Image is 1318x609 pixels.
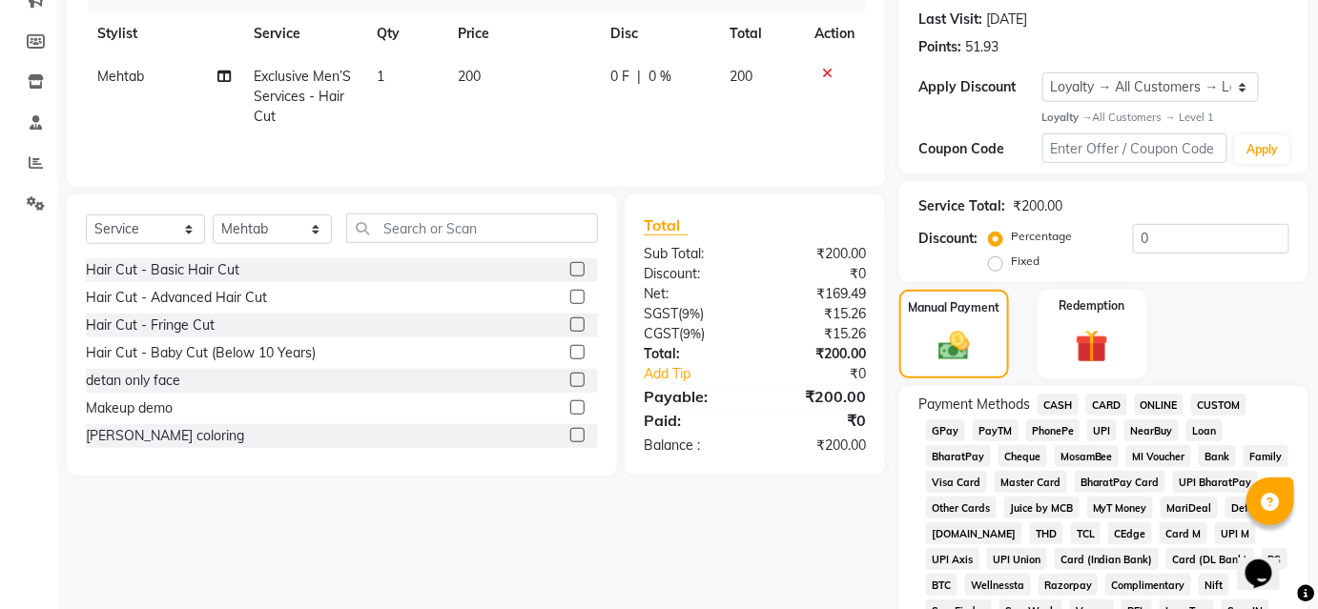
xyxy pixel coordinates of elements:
[1108,522,1152,544] span: CEdge
[803,12,866,55] th: Action
[926,522,1022,544] span: [DOMAIN_NAME]
[754,244,880,264] div: ₹200.00
[1004,497,1080,518] span: Juice by MCB
[754,385,880,408] div: ₹200.00
[629,344,755,364] div: Total:
[649,67,671,87] span: 0 %
[929,328,979,364] img: _cash.svg
[1030,522,1063,544] span: THD
[629,324,755,344] div: ( )
[754,409,880,432] div: ₹0
[1011,228,1072,245] label: Percentage
[926,419,965,441] span: GPay
[86,12,242,55] th: Stylist
[754,324,880,344] div: ₹15.26
[86,260,239,280] div: Hair Cut - Basic Hair Cut
[629,364,775,384] a: Add Tip
[644,215,688,235] span: Total
[1126,445,1191,467] span: MI Voucher
[1042,110,1289,126] div: All Customers → Level 1
[86,398,173,418] div: Makeup demo
[1105,574,1191,596] span: Complimentary
[965,574,1031,596] span: Wellnessta
[86,343,316,363] div: Hair Cut - Baby Cut (Below 10 Years)
[1055,445,1120,467] span: MosamBee
[754,264,880,284] div: ₹0
[1173,471,1258,493] span: UPI BharatPay
[1087,497,1154,518] span: MyT Money
[918,10,982,30] div: Last Visit:
[629,264,755,284] div: Discount:
[682,306,700,321] span: 9%
[1075,471,1166,493] span: BharatPay Card
[1038,394,1079,416] span: CASH
[1235,135,1289,164] button: Apply
[1135,394,1184,416] span: ONLINE
[1199,574,1229,596] span: Nift
[1055,548,1160,570] span: Card (Indian Bank)
[1042,133,1228,163] input: Enter Offer / Coupon Code
[346,213,598,243] input: Search or Scan
[999,445,1047,467] span: Cheque
[1124,419,1179,441] span: NearBuy
[254,68,351,125] span: Exclusive Men’S Services - Hair Cut
[918,77,1042,97] div: Apply Discount
[637,67,641,87] span: |
[918,229,978,249] div: Discount:
[775,364,880,384] div: ₹0
[754,304,880,324] div: ₹15.26
[918,196,1005,216] div: Service Total:
[1199,445,1236,467] span: Bank
[918,395,1030,415] span: Payment Methods
[926,497,997,518] span: Other Cards
[754,344,880,364] div: ₹200.00
[1215,522,1256,544] span: UPI M
[86,288,267,308] div: Hair Cut - Advanced Hair Cut
[908,299,999,316] label: Manual Payment
[986,10,1027,30] div: [DATE]
[683,326,701,341] span: 9%
[86,315,215,335] div: Hair Cut - Fringe Cut
[86,426,244,446] div: [PERSON_NAME] coloring
[1060,297,1125,315] label: Redemption
[629,385,755,408] div: Payable:
[926,471,987,493] span: Visa Card
[719,12,803,55] th: Total
[918,139,1042,159] div: Coupon Code
[644,325,679,342] span: CGST
[644,305,678,322] span: SGST
[965,37,999,57] div: 51.93
[973,419,1019,441] span: PayTM
[1161,497,1218,518] span: MariDeal
[629,436,755,456] div: Balance :
[754,284,880,304] div: ₹169.49
[377,68,384,85] span: 1
[926,574,958,596] span: BTC
[926,548,979,570] span: UPI Axis
[629,284,755,304] div: Net:
[242,12,364,55] th: Service
[610,67,629,87] span: 0 F
[1244,445,1288,467] span: Family
[1065,326,1119,367] img: _gift.svg
[599,12,719,55] th: Disc
[1086,394,1127,416] span: CARD
[365,12,446,55] th: Qty
[97,68,144,85] span: Mehtab
[754,436,880,456] div: ₹200.00
[1026,419,1081,441] span: PhonePe
[918,37,961,57] div: Points:
[1186,419,1223,441] span: Loan
[629,304,755,324] div: ( )
[1191,394,1246,416] span: CUSTOM
[1166,548,1254,570] span: Card (DL Bank)
[1042,111,1093,124] strong: Loyalty →
[1039,574,1099,596] span: Razorpay
[731,68,753,85] span: 200
[995,471,1067,493] span: Master Card
[1071,522,1102,544] span: TCL
[629,409,755,432] div: Paid:
[446,12,599,55] th: Price
[1087,419,1117,441] span: UPI
[987,548,1047,570] span: UPI Union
